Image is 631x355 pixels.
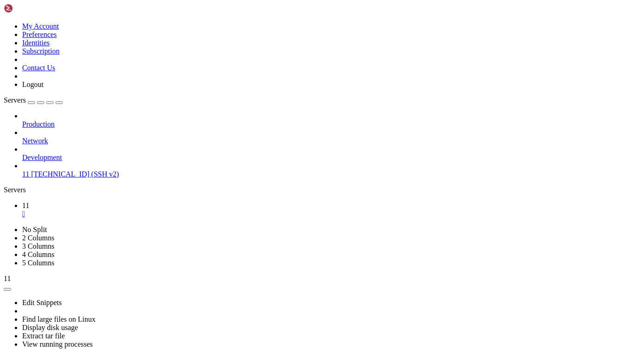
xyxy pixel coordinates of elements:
[22,80,43,88] a: Logout
[4,220,512,228] x-row: updog 0% 0b
[103,204,126,211] span: memory
[22,202,627,218] a: 11
[22,170,627,178] a: 11 [TECHNICAL_ID] (SSH v2)
[4,120,512,129] x-row: Process successfully started
[63,137,85,145] span: status
[4,186,627,194] div: Servers
[59,204,63,211] span: │
[22,259,55,267] a: 5 Columns
[4,104,512,112] x-row: Applying action restartProcessId on app [updog](ids: 0)
[22,145,627,162] li: Development
[18,204,33,211] span: name
[85,137,89,145] span: │
[100,204,103,211] span: │
[4,245,96,253] span: [+] Serving /root/html...
[22,31,57,38] a: Preferences
[4,146,296,153] span: ├────┼────────────────────┼──────────┼──────┼───────────┼──────────┼──────────┤
[22,120,55,128] span: Production
[22,129,627,145] li: Network
[22,234,55,242] a: 2 Columns
[44,154,48,161] span: │
[4,178,512,187] x-row: Applying action stopProcessId on app [updog](ids: 0)
[55,204,59,211] span: ↺
[22,137,48,145] span: Network
[22,162,627,178] li: 11 [TECHNICAL_ID] (SSH v2)
[4,237,512,245] x-row: root@Daemonkitty:~/html# updog
[148,220,152,228] span: │
[4,153,512,162] x-row: updog 0% 9.3mb
[4,303,7,312] div: (0, 36)
[4,129,296,136] span: ┌────┬────────────────────┬──────────┬──────┬───────────┬──────────┬──────────┐
[4,254,440,261] span: WARNING: This is a development server. Do not use it in a production deployment. Use a production...
[4,187,22,195] span: [PM2]
[4,170,512,178] x-row: root@Daemonkitty:~/html# pm2 stop updog
[89,137,100,145] span: cpu
[4,204,7,211] span: │
[170,220,174,228] span: │
[52,204,55,211] span: │
[52,220,67,228] span: fork
[37,204,52,211] span: mode
[148,154,152,161] span: │
[4,137,7,145] span: │
[22,340,93,348] a: View running processes
[103,154,107,161] span: │
[15,137,18,145] span: │
[22,47,60,55] a: Subscription
[22,251,55,258] a: 4 Columns
[181,154,185,161] span: │
[22,242,55,250] a: 3 Columns
[22,187,67,195] span: [updog](0) ✓
[89,220,103,228] span: 297…
[4,54,512,62] x-row: New release '22.04.5 LTS' available.
[4,112,22,120] span: [PM2]
[11,154,15,161] span: 0
[4,179,22,186] span: [PM2]
[22,170,29,178] span: 11
[4,212,296,220] span: ├────┼────────────────────┼──────────┼──────┼───────────┼──────────┼──────────┤
[4,275,11,282] span: 11
[22,22,59,30] a: My Account
[22,120,627,129] a: Production
[4,96,26,104] span: Servers
[52,153,67,162] span: fork
[11,220,15,228] span: 0
[18,137,33,145] span: name
[44,220,48,228] span: │
[22,64,55,72] a: Contact Us
[4,229,296,236] span: └────┴────────────────────┴──────────┴──────┴───────────┴──────────┴──────────┘
[7,137,15,145] span: id
[4,96,63,104] a: Servers
[33,204,37,211] span: │
[4,37,512,45] x-row: * Support: [URL][DOMAIN_NAME]
[4,196,296,203] span: ┌────┬────────────────────┬──────────┬──────┬───────────┬──────────┬──────────┐
[4,154,7,161] span: │
[4,262,512,270] x-row: * Running on all addresses ([TECHNICAL_ID])
[22,39,50,47] a: Identities
[4,287,78,294] span: Press CTRL+C to quit
[22,137,627,145] a: Network
[55,137,59,145] span: ↺
[85,204,89,211] span: │
[22,153,627,162] a: Development
[85,154,89,161] span: │
[59,137,63,145] span: │
[22,202,29,209] span: 11
[111,220,137,228] span: stopped
[22,112,627,129] li: Production
[22,210,627,218] a: 
[4,95,512,104] x-row: root@Daemonkitty:~/html# pm2 start updog
[159,154,163,161] span: │
[4,4,57,13] img: Shellngn
[103,137,126,145] span: memory
[4,4,512,12] x-row: Welcome to Ubuntu 20.04 LTS (GNU/Linux 5.4.0-28-generic x86_64)
[4,87,512,95] x-row: root@Daemonkitty:~# cd html
[111,154,133,161] span: online
[33,137,37,145] span: │
[4,104,22,111] span: [PM2]
[4,278,512,287] x-row: * Running on [URL][TECHNICAL_ID]
[63,204,85,211] span: status
[126,137,129,145] span: │
[37,137,52,145] span: mode
[100,137,103,145] span: │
